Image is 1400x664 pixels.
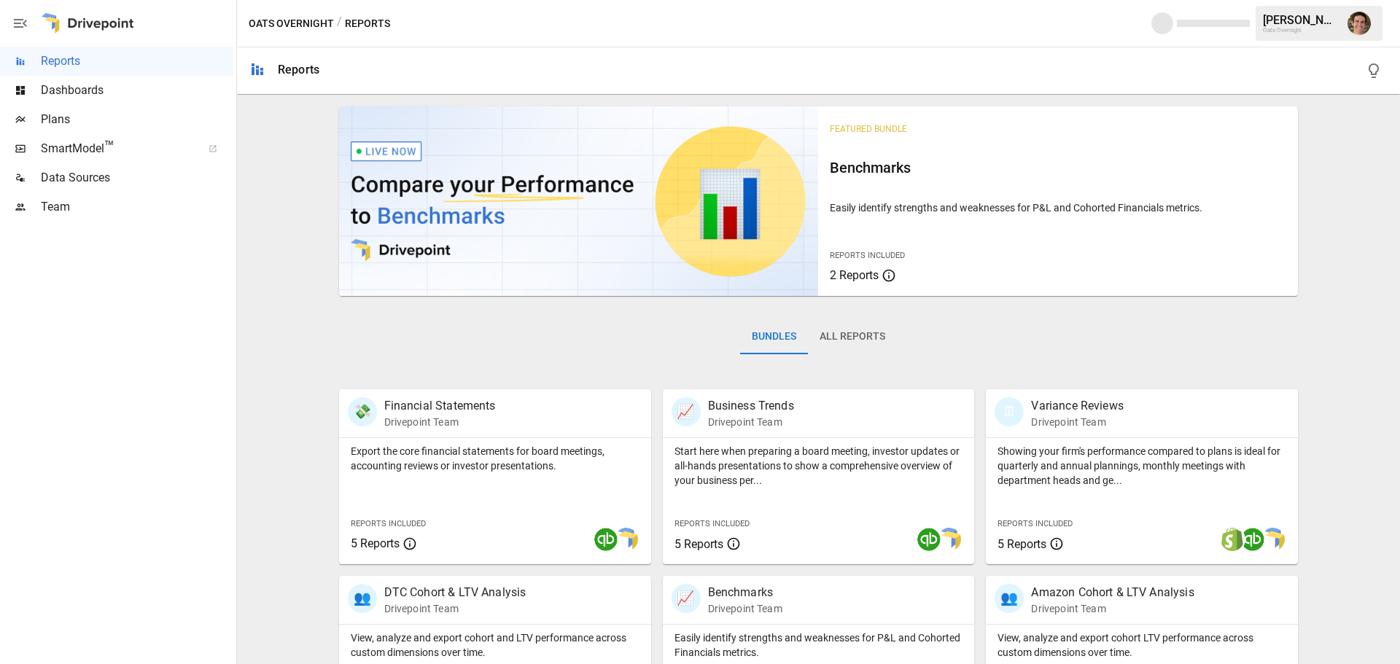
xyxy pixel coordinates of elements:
span: Team [41,198,233,216]
div: 👥 [995,584,1024,613]
button: Oats Overnight [249,15,334,33]
img: quickbooks [1241,528,1264,551]
div: Reports [278,63,319,77]
p: Drivepoint Team [708,415,794,429]
div: 📈 [672,584,701,613]
div: Oats Overnight [1263,27,1339,34]
p: View, analyze and export cohort LTV performance across custom dimensions over time. [997,630,1286,660]
span: 5 Reports [351,536,400,550]
div: 🗓 [995,397,1024,426]
span: 5 Reports [997,537,1046,551]
p: View, analyze and export cohort and LTV performance across custom dimensions over time. [351,630,639,660]
div: 💸 [348,397,377,426]
p: Drivepoint Team [708,601,782,616]
p: Easily identify strengths and weaknesses for P&L and Cohorted Financials metrics. [674,630,963,660]
p: Variance Reviews [1031,397,1123,415]
span: 2 Reports [830,268,879,282]
p: Drivepoint Team [1031,601,1194,616]
button: Ryan Zayas [1339,3,1380,44]
p: Benchmarks [708,584,782,601]
div: 👥 [348,584,377,613]
p: Business Trends [708,397,794,415]
p: DTC Cohort & LTV Analysis [384,584,526,601]
span: Reports Included [674,519,750,528]
div: 📈 [672,397,701,426]
img: shopify [1221,528,1244,551]
img: Ryan Zayas [1347,12,1371,35]
p: Easily identify strengths and weaknesses for P&L and Cohorted Financials metrics. [830,200,1286,215]
span: SmartModel [41,140,192,157]
span: Reports Included [997,519,1073,528]
p: Drivepoint Team [384,601,526,616]
div: / [337,15,342,33]
h6: Benchmarks [830,156,1286,179]
span: Reports Included [830,251,905,260]
p: Drivepoint Team [1031,415,1123,429]
span: Dashboards [41,82,233,99]
p: Amazon Cohort & LTV Analysis [1031,584,1194,601]
span: 5 Reports [674,537,723,551]
span: Reports [41,52,233,70]
img: smart model [1261,528,1285,551]
p: Showing your firm's performance compared to plans is ideal for quarterly and annual plannings, mo... [997,444,1286,488]
button: Bundles [740,319,808,354]
p: Drivepoint Team [384,415,496,429]
span: ™ [104,138,114,156]
img: smart model [615,528,638,551]
span: Plans [41,111,233,128]
span: Reports Included [351,519,426,528]
p: Financial Statements [384,397,496,415]
img: smart model [938,528,961,551]
img: quickbooks [594,528,618,551]
img: video thumbnail [339,106,819,296]
span: Data Sources [41,169,233,187]
span: Featured Bundle [830,124,907,134]
p: Start here when preparing a board meeting, investor updates or all-hands presentations to show a ... [674,444,963,488]
button: All Reports [808,319,897,354]
img: quickbooks [917,528,941,551]
div: [PERSON_NAME] [1263,13,1339,27]
p: Export the core financial statements for board meetings, accounting reviews or investor presentat... [351,444,639,473]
